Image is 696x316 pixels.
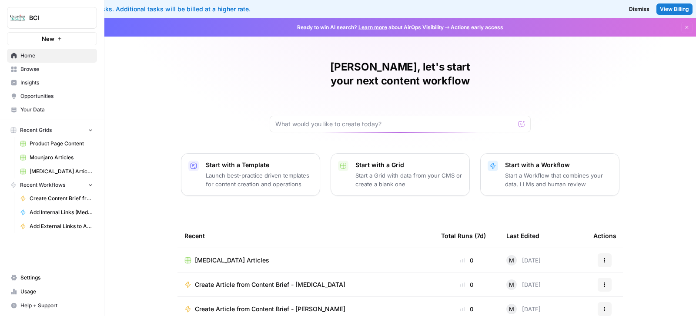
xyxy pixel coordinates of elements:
a: Create Content Brief from Keyword - Mounjaro [16,192,97,205]
span: M [509,280,514,289]
span: Add Internal Links (Medications) [30,208,93,216]
span: Insights [20,79,93,87]
span: [MEDICAL_DATA] Articles [30,168,93,175]
span: Recent Workflows [20,181,65,189]
div: Actions [593,224,616,248]
div: [DATE] [506,279,541,290]
a: Browse [7,62,97,76]
a: Opportunities [7,89,97,103]
p: Start with a Template [206,161,313,169]
a: Add External Links to Article [16,219,97,233]
div: [DATE] [506,255,541,266]
a: Settings [7,271,97,285]
div: Last Edited [506,224,539,248]
a: Create Article from Content Brief - [PERSON_NAME] [184,305,427,313]
a: Mounjaro Articles [16,151,97,165]
span: Your Data [20,106,93,114]
a: View Billing [656,3,693,15]
div: 0 [441,305,492,313]
span: Home [20,52,93,60]
span: Dismiss [629,5,649,13]
a: Add Internal Links (Medications) [16,205,97,219]
a: [MEDICAL_DATA] Articles [184,256,427,265]
span: Recent Grids [20,126,52,134]
p: Start with a Grid [355,161,462,169]
button: Recent Workflows [7,178,97,192]
div: Recent [184,224,427,248]
span: Actions early access [451,24,503,31]
button: Start with a TemplateLaunch best-practice driven templates for content creation and operations [181,153,320,196]
span: Create Content Brief from Keyword - Mounjaro [30,195,93,202]
h1: [PERSON_NAME], let's start your next content workflow [270,60,531,88]
a: Your Data [7,103,97,117]
input: What would you like to create today? [275,120,515,128]
button: Dismiss [626,3,653,15]
span: Mounjaro Articles [30,154,93,161]
span: M [509,256,514,265]
span: Create Article from Content Brief - [MEDICAL_DATA] [195,280,345,289]
span: Add External Links to Article [30,222,93,230]
span: Create Article from Content Brief - [PERSON_NAME] [195,305,345,313]
div: 0 [441,280,492,289]
span: View Billing [660,5,689,13]
span: Product Page Content [30,140,93,148]
a: Product Page Content [16,137,97,151]
div: 0 [441,256,492,265]
p: Start a Workflow that combines your data, LLMs and human review [505,171,612,188]
span: M [509,305,514,313]
button: New [7,32,97,45]
button: Start with a WorkflowStart a Workflow that combines your data, LLMs and human review [480,153,619,196]
span: Help + Support [20,302,93,309]
button: Help + Support [7,299,97,313]
p: Start a Grid with data from your CMS or create a blank one [355,171,462,188]
button: Start with a GridStart a Grid with data from your CMS or create a blank one [331,153,470,196]
button: Workspace: BCI [7,7,97,29]
button: Recent Grids [7,124,97,137]
span: Opportunities [20,92,93,100]
a: [MEDICAL_DATA] Articles [16,165,97,178]
span: BCI [29,13,82,22]
p: Launch best-practice driven templates for content creation and operations [206,171,313,188]
a: Home [7,49,97,63]
a: Create Article from Content Brief - [MEDICAL_DATA] [184,280,427,289]
span: [MEDICAL_DATA] Articles [195,256,269,265]
p: Start with a Workflow [505,161,612,169]
img: BCI Logo [10,10,26,26]
span: Ready to win AI search? about AirOps Visibility [297,24,444,31]
a: Usage [7,285,97,299]
span: Browse [20,65,93,73]
a: Learn more [358,24,387,30]
a: Insights [7,76,97,90]
span: Settings [20,274,93,282]
span: Usage [20,288,93,296]
div: Total Runs (7d) [441,224,486,248]
span: New [42,34,54,43]
div: [DATE] [506,304,541,314]
div: You've used your included tasks. Additional tasks will be billed at a higher rate. [7,5,436,13]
